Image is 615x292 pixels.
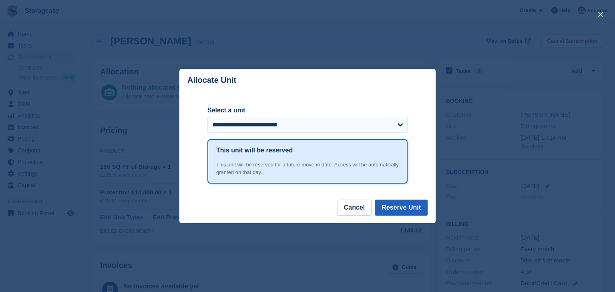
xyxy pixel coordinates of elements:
[337,200,372,216] button: Cancel
[594,8,607,21] button: close
[187,76,236,85] p: Allocate Unit
[207,106,408,115] label: Select a unit
[375,200,428,216] button: Reserve Unit
[216,161,399,176] div: This unit will be reserved for a future move-in date. Access will be automatically granted on tha...
[216,146,293,155] h1: This unit will be reserved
